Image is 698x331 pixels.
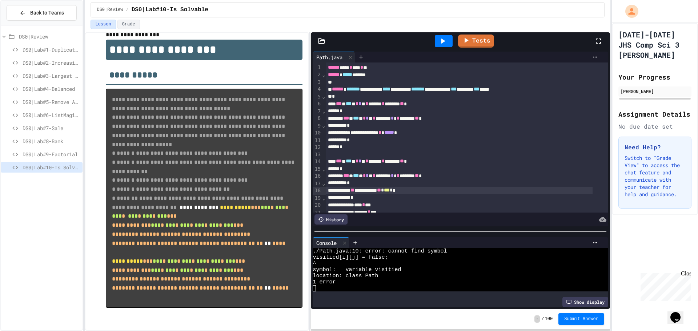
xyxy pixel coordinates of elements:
span: DS0|Lab#9-Factorial [23,150,80,158]
div: 6 [313,100,322,108]
div: 20 [313,202,322,209]
h2: Assignment Details [618,109,691,119]
span: - [534,315,540,323]
div: 8 [313,115,322,122]
span: DS0|Review [19,33,80,40]
div: [PERSON_NAME] [621,88,689,94]
h3: Need Help? [625,143,685,152]
span: ./Path.java:10: error: cannot find symbol [313,248,447,254]
h2: Your Progress [618,72,691,82]
button: Grade [117,20,140,29]
div: 15 [313,166,322,173]
span: location: class Path [313,273,378,279]
div: 5 [313,93,322,101]
div: 21 [313,209,322,217]
p: Switch to "Grade View" to access the chat feature and communicate with your teacher for help and ... [625,154,685,198]
button: Back to Teams [7,5,77,21]
div: 1 [313,64,322,71]
span: ^ [313,261,316,267]
span: DS0|Lab#10-Is Solvable [23,164,80,171]
span: symbol: variable visitied [313,267,401,273]
span: Fold line [322,195,325,201]
span: Fold line [322,123,325,129]
iframe: chat widget [667,302,691,324]
div: 4 [313,86,322,93]
span: DS0|Lab#10-Is Solvable [132,5,208,14]
span: Back to Teams [30,9,64,17]
span: Fold line [322,181,325,186]
div: History [314,214,348,225]
div: 3 [313,79,322,86]
button: Lesson [91,20,116,29]
div: No due date set [618,122,691,131]
span: DS0|Lab#4-Balanced [23,85,80,93]
button: Submit Answer [558,313,604,325]
span: DS0|Review [97,7,123,13]
div: Console [313,237,349,248]
span: DS0|Lab#7-Sale [23,124,80,132]
div: Chat with us now!Close [3,3,50,46]
div: 16 [313,173,322,180]
span: Submit Answer [564,316,598,322]
iframe: chat widget [638,270,691,301]
span: Fold line [322,94,325,100]
div: Path.java [313,53,346,61]
div: Console [313,239,340,247]
span: visitied[i][j] = false; [313,254,388,261]
div: Show display [562,297,608,307]
div: 14 [313,158,322,165]
span: 1 error [313,279,336,285]
span: DS0|Lab#6-ListMagicStrings [23,111,80,119]
div: Path.java [313,52,355,62]
span: DS0|Lab#1-Duplicate Count [23,46,80,53]
span: Fold line [322,72,325,78]
div: My Account [618,3,640,20]
div: 7 [313,108,322,115]
span: Fold line [322,166,325,172]
span: DS0|Lab#8-Bank [23,137,80,145]
span: DS0|Lab#2-Increasing Neighbors [23,59,80,66]
span: Fold line [322,108,325,114]
h1: [DATE]-[DATE] JHS Comp Sci 3 [PERSON_NAME] [618,29,691,60]
div: 18 [313,187,322,194]
div: 2 [313,71,322,78]
span: / [126,7,128,13]
a: Tests [458,35,494,48]
div: 10 [313,129,322,137]
span: DS0|Lab#5-Remove All In Range [23,98,80,106]
div: 19 [313,195,322,202]
div: 12 [313,144,322,151]
div: 17 [313,180,322,187]
div: 9 [313,122,322,130]
span: 100 [545,316,553,322]
div: 13 [313,151,322,158]
span: / [541,316,544,322]
div: 11 [313,137,322,144]
span: DS0|Lab#3-Largest Time Denominations [23,72,80,80]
